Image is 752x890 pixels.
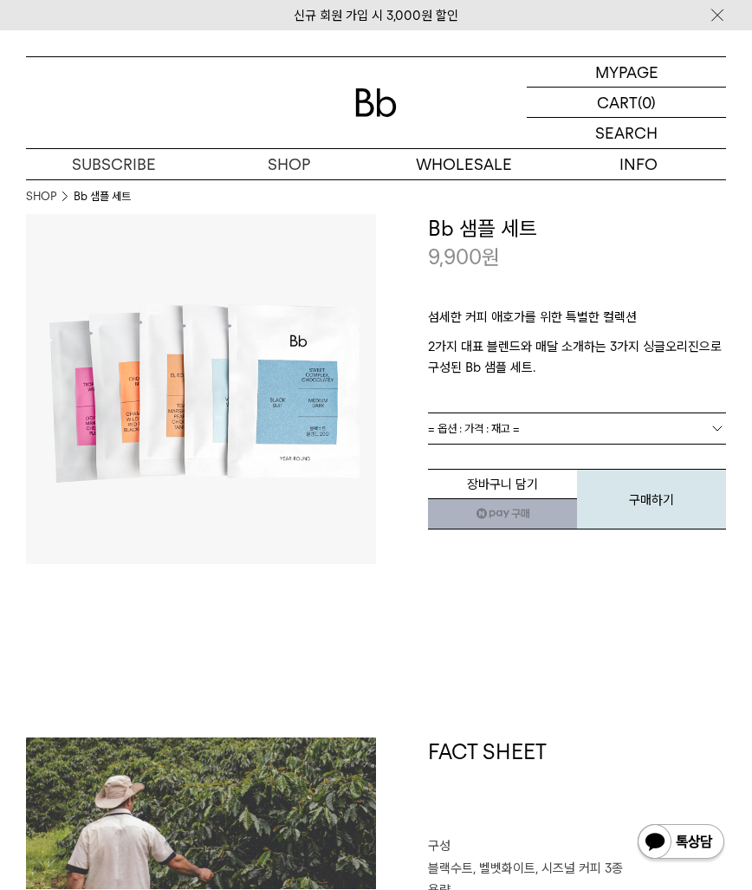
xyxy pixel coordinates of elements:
[26,149,201,179] a: SUBSCRIBE
[201,149,376,179] a: SHOP
[595,57,658,87] p: MYPAGE
[428,243,500,272] p: 9,900
[527,57,726,88] a: MYPAGE
[597,88,638,117] p: CART
[428,336,726,378] p: 2가지 대표 블렌드와 매달 소개하는 3가지 싱글오리진으로 구성된 Bb 샘플 세트.
[527,88,726,118] a: CART (0)
[638,88,656,117] p: (0)
[636,822,726,864] img: 카카오톡 채널 1:1 채팅 버튼
[551,149,726,179] p: INFO
[428,469,577,499] button: 장바구니 담기
[355,88,397,117] img: 로고
[428,861,623,876] span: 블랙수트, 벨벳화이트, 시즈널 커피 3종
[428,214,726,244] h3: Bb 샘플 세트
[595,118,658,148] p: SEARCH
[26,737,376,890] img: Bb 샘플 세트
[376,149,551,179] p: WHOLESALE
[482,244,500,270] span: 원
[294,8,458,23] a: 신규 회원 가입 시 3,000원 할인
[26,214,376,564] img: Bb 샘플 세트
[428,838,451,854] span: 구성
[428,307,726,336] p: 섬세한 커피 애호가를 위한 특별한 컬렉션
[428,737,726,836] h1: FACT SHEET
[26,188,56,205] a: SHOP
[577,469,726,529] button: 구매하기
[428,413,520,444] span: = 옵션 : 가격 : 재고 =
[74,188,131,205] li: Bb 샘플 세트
[428,498,577,529] a: 새창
